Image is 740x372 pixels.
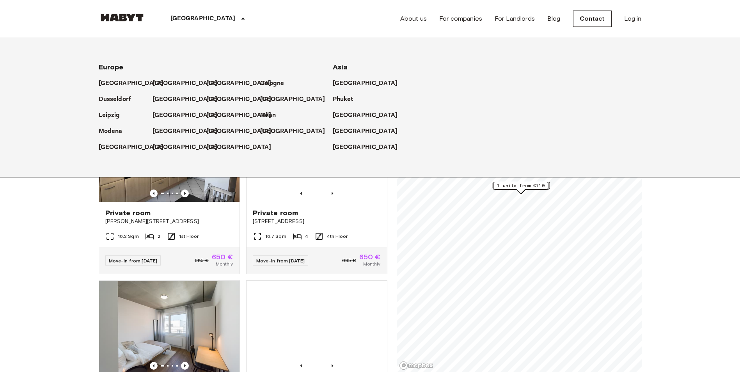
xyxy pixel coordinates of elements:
[181,190,189,197] button: Previous image
[359,253,381,260] span: 650 €
[333,127,406,136] a: [GEOGRAPHIC_DATA]
[333,79,406,88] a: [GEOGRAPHIC_DATA]
[260,127,325,136] p: [GEOGRAPHIC_DATA]
[150,190,158,197] button: Previous image
[547,14,561,23] a: Blog
[497,182,545,189] span: 1 units from €710
[260,95,325,104] p: [GEOGRAPHIC_DATA]
[260,127,333,136] a: [GEOGRAPHIC_DATA]
[99,143,172,152] a: [GEOGRAPHIC_DATA]
[99,14,146,21] img: Habyt
[624,14,642,23] a: Log in
[153,79,218,88] p: [GEOGRAPHIC_DATA]
[495,14,535,23] a: For Landlords
[99,63,124,71] span: Europe
[333,143,398,152] p: [GEOGRAPHIC_DATA]
[206,79,272,88] p: [GEOGRAPHIC_DATA]
[260,111,276,120] p: Milan
[212,253,233,260] span: 650 €
[305,233,308,240] span: 4
[493,182,548,194] div: Map marker
[179,233,199,240] span: 1st Floor
[206,127,272,136] p: [GEOGRAPHIC_DATA]
[246,108,387,274] a: Marketing picture of unit DE-04-013-001-01HFPrevious imagePrevious imagePrivate room[STREET_ADDRE...
[153,111,225,120] a: [GEOGRAPHIC_DATA]
[333,63,348,71] span: Asia
[253,218,381,225] span: [STREET_ADDRESS]
[170,14,236,23] p: [GEOGRAPHIC_DATA]
[153,143,218,152] p: [GEOGRAPHIC_DATA]
[363,260,380,267] span: Monthly
[297,362,305,370] button: Previous image
[99,79,172,88] a: [GEOGRAPHIC_DATA]
[328,362,336,370] button: Previous image
[99,127,130,136] a: Modena
[206,127,279,136] a: [GEOGRAPHIC_DATA]
[195,257,209,264] span: 685 €
[400,14,427,23] a: About us
[206,111,272,120] p: [GEOGRAPHIC_DATA]
[153,95,218,104] p: [GEOGRAPHIC_DATA]
[439,14,482,23] a: For companies
[153,127,225,136] a: [GEOGRAPHIC_DATA]
[333,143,406,152] a: [GEOGRAPHIC_DATA]
[399,361,433,370] a: Mapbox logo
[153,95,225,104] a: [GEOGRAPHIC_DATA]
[573,11,612,27] a: Contact
[99,95,139,104] a: Dusseldorf
[105,208,151,218] span: Private room
[105,218,233,225] span: [PERSON_NAME][STREET_ADDRESS]
[333,95,353,104] p: Phuket
[99,143,164,152] p: [GEOGRAPHIC_DATA]
[153,127,218,136] p: [GEOGRAPHIC_DATA]
[206,143,272,152] p: [GEOGRAPHIC_DATA]
[109,258,158,264] span: Move-in from [DATE]
[153,143,225,152] a: [GEOGRAPHIC_DATA]
[333,127,398,136] p: [GEOGRAPHIC_DATA]
[99,111,128,120] a: Leipzig
[99,108,240,274] a: Marketing picture of unit DE-04-031-001-01HFPrevious imagePrevious imagePrivate room[PERSON_NAME]...
[253,208,298,218] span: Private room
[494,182,548,194] div: Map marker
[333,95,361,104] a: Phuket
[118,233,139,240] span: 16.2 Sqm
[256,258,305,264] span: Move-in from [DATE]
[265,233,286,240] span: 16.7 Sqm
[150,362,158,370] button: Previous image
[216,260,233,267] span: Monthly
[158,233,160,240] span: 2
[333,111,406,120] a: [GEOGRAPHIC_DATA]
[342,257,356,264] span: 685 €
[99,79,164,88] p: [GEOGRAPHIC_DATA]
[153,79,225,88] a: [GEOGRAPHIC_DATA]
[333,111,398,120] p: [GEOGRAPHIC_DATA]
[297,190,305,197] button: Previous image
[99,111,120,120] p: Leipzig
[206,79,279,88] a: [GEOGRAPHIC_DATA]
[492,182,550,194] div: Map marker
[327,233,348,240] span: 4th Floor
[206,143,279,152] a: [GEOGRAPHIC_DATA]
[260,95,333,104] a: [GEOGRAPHIC_DATA]
[99,95,131,104] p: Dusseldorf
[206,95,279,104] a: [GEOGRAPHIC_DATA]
[260,111,284,120] a: Milan
[206,95,272,104] p: [GEOGRAPHIC_DATA]
[181,362,189,370] button: Previous image
[328,190,336,197] button: Previous image
[153,111,218,120] p: [GEOGRAPHIC_DATA]
[333,79,398,88] p: [GEOGRAPHIC_DATA]
[260,79,284,88] p: Cologne
[260,79,292,88] a: Cologne
[206,111,279,120] a: [GEOGRAPHIC_DATA]
[99,127,122,136] p: Modena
